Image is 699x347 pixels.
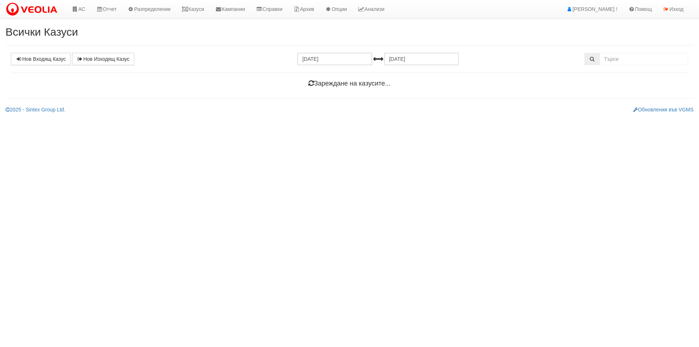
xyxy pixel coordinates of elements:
[5,26,694,38] h2: Всички Казуси
[633,107,694,113] a: Обновления във VGMS
[11,80,688,87] h4: Зареждане на казусите...
[600,53,688,65] input: Търсене по Идентификатор, Бл/Вх/Ап, Тип, Описание, Моб. Номер, Имейл, Файл, Коментар,
[11,53,71,65] a: Нов Входящ Казус
[5,107,66,113] a: 2025 - Sintex Group Ltd.
[72,53,134,65] a: Нов Изходящ Казус
[5,2,61,17] img: VeoliaLogo.png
